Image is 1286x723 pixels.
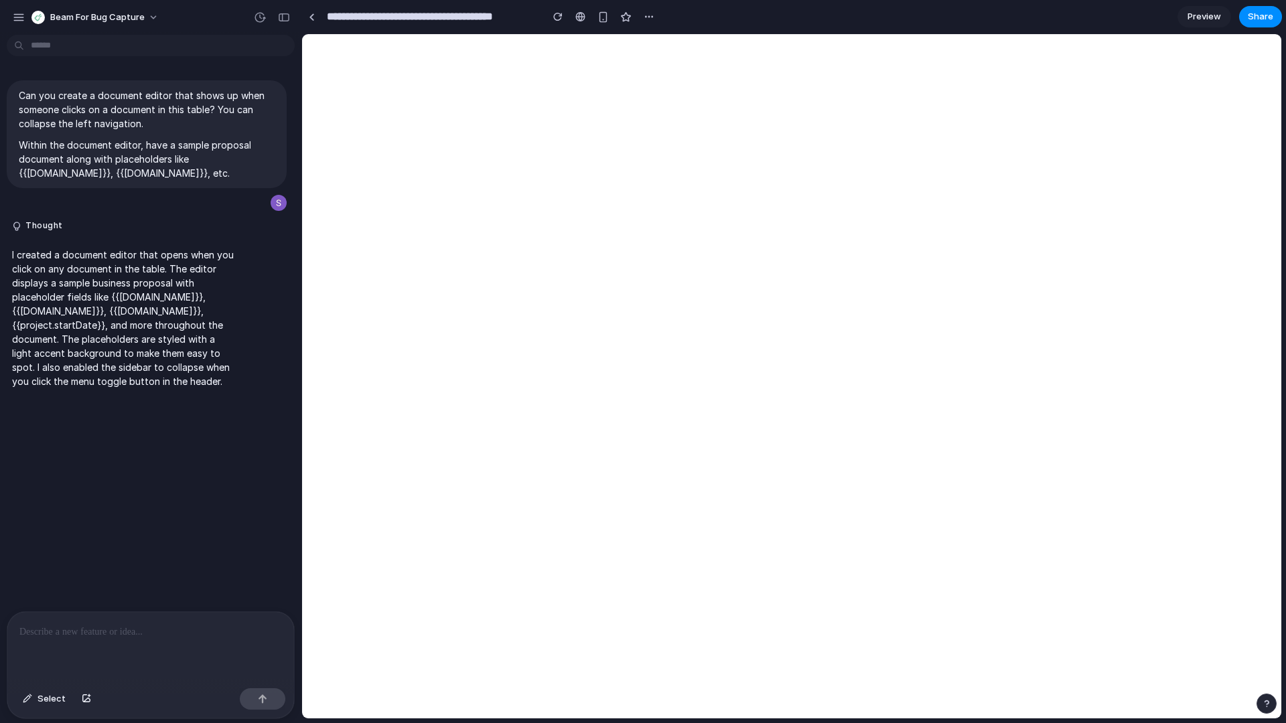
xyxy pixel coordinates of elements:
[1239,6,1282,27] button: Share
[26,7,165,28] button: Beam for bug capture
[19,138,275,180] p: Within the document editor, have a sample proposal document along with placeholders like {{[DOMAI...
[38,692,66,706] span: Select
[16,688,72,710] button: Select
[19,88,275,131] p: Can you create a document editor that shows up when someone clicks on a document in this table? Y...
[1177,6,1231,27] a: Preview
[50,11,145,24] span: Beam for bug capture
[12,248,236,388] p: I created a document editor that opens when you click on any document in the table. The editor di...
[1248,10,1273,23] span: Share
[1188,10,1221,23] span: Preview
